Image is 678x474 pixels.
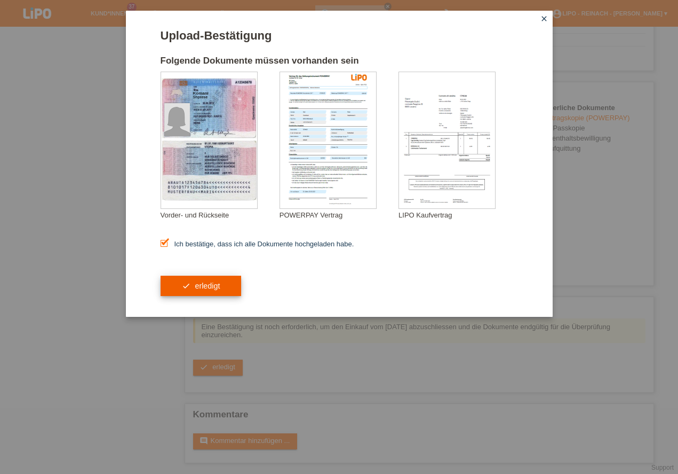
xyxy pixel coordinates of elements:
button: check erledigt [161,276,242,296]
img: upload_document_confirmation_type_id_foreign_empty.png [161,72,257,208]
div: LIPO Kaufvertrag [398,211,517,219]
div: Shprese [193,95,246,99]
i: check [182,282,190,290]
img: upload_document_confirmation_type_receipt_generic.png [399,72,495,208]
div: POWERPAY Vertrag [280,211,398,219]
label: Ich bestätige, dass ich alle Dokumente hochgeladen habe. [161,240,354,248]
div: Vorder- und Rückseite [161,211,280,219]
img: 39073_print.png [351,74,367,81]
h1: Upload-Bestätigung [161,29,518,42]
i: close [540,14,548,23]
span: erledigt [195,282,220,290]
div: Komani [193,91,246,96]
img: upload_document_confirmation_type_contract_kkg_whitelabel.png [280,72,376,208]
h2: Folgende Dokumente müssen vorhanden sein [161,56,518,72]
img: foreign_id_photo_female.png [164,103,190,136]
a: close [537,13,551,26]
